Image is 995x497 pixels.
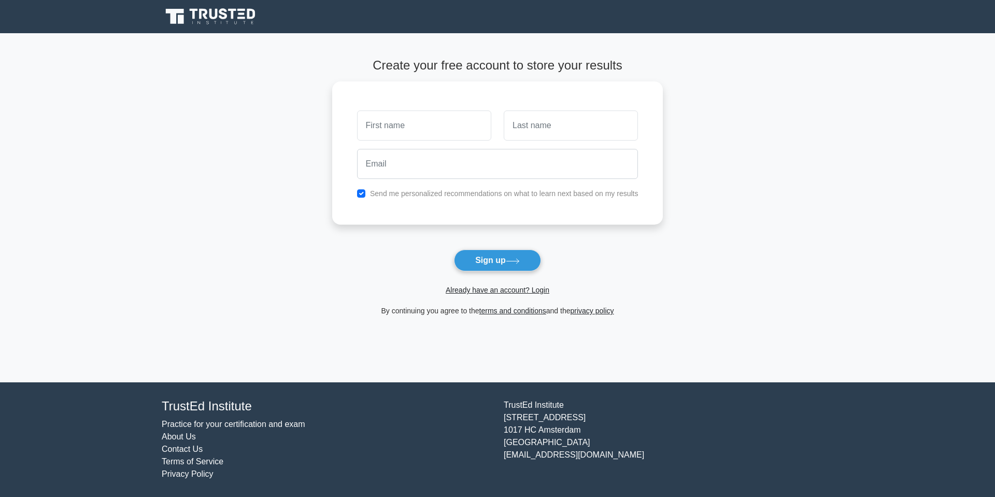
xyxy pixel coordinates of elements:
a: Already have an account? Login [446,286,549,294]
input: Email [357,149,638,179]
a: Privacy Policy [162,470,214,478]
div: By continuing you agree to the and the [326,305,670,317]
input: Last name [504,111,638,141]
h4: Create your free account to store your results [332,58,663,73]
a: terms and conditions [479,307,546,315]
a: Practice for your certification and exam [162,420,305,429]
a: Terms of Service [162,457,223,466]
a: About Us [162,432,196,441]
a: Contact Us [162,445,203,453]
button: Sign up [454,250,541,271]
a: privacy policy [571,307,614,315]
div: TrustEd Institute [STREET_ADDRESS] 1017 HC Amsterdam [GEOGRAPHIC_DATA] [EMAIL_ADDRESS][DOMAIN_NAME] [497,399,840,480]
input: First name [357,111,491,141]
label: Send me personalized recommendations on what to learn next based on my results [370,189,638,198]
h4: TrustEd Institute [162,399,491,414]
